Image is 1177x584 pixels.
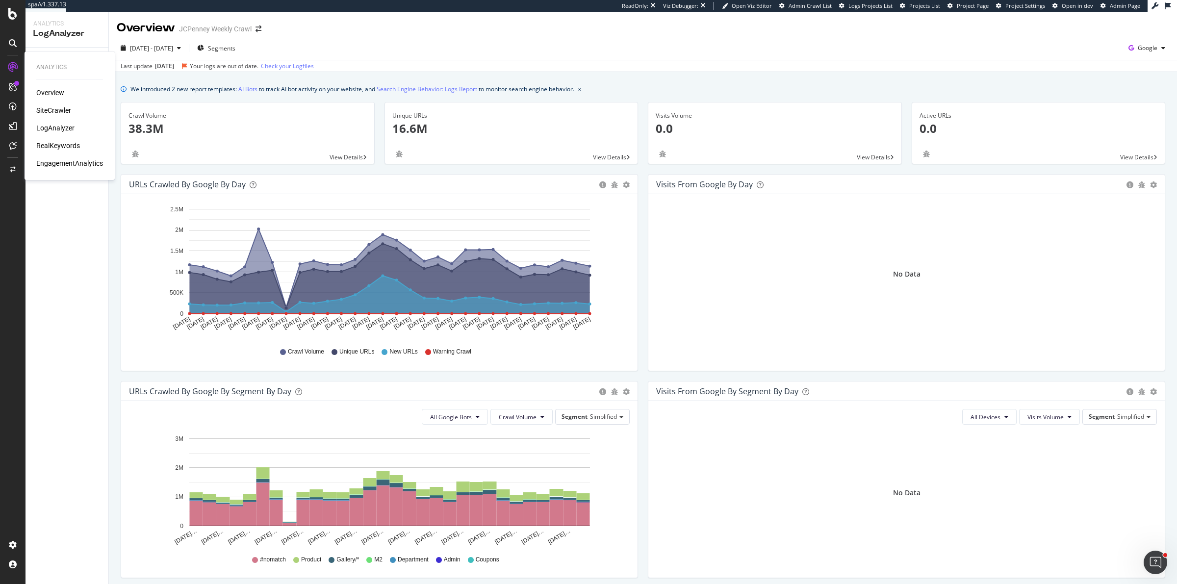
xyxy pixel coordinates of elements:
text: 1M [175,269,183,276]
div: bug [611,181,618,188]
text: 500K [170,289,183,296]
button: Visits Volume [1019,409,1080,425]
span: Coupons [476,556,499,564]
div: RealKeywords [36,141,80,151]
div: circle-info [1126,388,1133,395]
div: No Data [893,488,921,498]
a: Projects List [900,2,940,10]
button: Segments [193,40,239,56]
svg: A chart. [129,202,630,338]
div: gear [623,388,630,395]
div: URLs Crawled by Google by day [129,179,246,189]
span: Admin Page [1110,2,1140,9]
text: [DATE] [296,315,316,330]
text: [DATE] [337,315,357,330]
text: [DATE] [572,315,591,330]
text: [DATE] [241,315,260,330]
span: Segment [562,412,588,421]
button: Google [1125,40,1169,56]
div: bug [1138,388,1145,395]
text: 0 [180,523,183,530]
span: View Details [593,153,626,161]
div: bug [656,151,669,157]
div: circle-info [599,388,606,395]
div: Your logs are out of date. [190,62,258,71]
span: Department [398,556,429,564]
div: Overview [117,20,175,36]
span: Projects List [909,2,940,9]
text: [DATE] [365,315,384,330]
text: 0 [180,310,183,317]
div: bug [128,151,142,157]
span: Simplified [1117,412,1144,421]
span: Admin Crawl List [789,2,832,9]
span: Open Viz Editor [732,2,772,9]
text: [DATE] [268,315,288,330]
a: Logs Projects List [839,2,893,10]
p: 0.0 [656,120,894,137]
text: [DATE] [393,315,412,330]
text: 3M [175,435,183,442]
text: 2M [175,464,183,471]
text: 2M [175,227,183,234]
text: [DATE] [324,315,343,330]
span: Project Settings [1005,2,1045,9]
span: Crawl Volume [288,348,324,356]
div: JCPenney Weekly Crawl [179,24,252,34]
text: [DATE] [517,315,537,330]
a: Admin Page [1100,2,1140,10]
text: [DATE] [448,315,467,330]
span: Open in dev [1062,2,1093,9]
text: 1.5M [170,248,183,254]
div: bug [611,388,618,395]
a: Admin Crawl List [779,2,832,10]
a: Check your Logfiles [261,62,314,71]
p: 16.6M [392,120,631,137]
div: bug [920,151,933,157]
div: circle-info [1126,181,1133,188]
text: [DATE] [172,315,191,330]
span: Unique URLs [339,348,374,356]
span: Google [1138,44,1157,52]
text: [DATE] [227,315,247,330]
div: bug [392,151,406,157]
span: Gallery/* [336,556,359,564]
div: Last update [121,62,314,71]
p: 38.3M [128,120,367,137]
span: All Devices [971,413,1000,421]
span: Visits Volume [1027,413,1064,421]
div: Crawl Volume [128,111,367,120]
a: Overview [36,88,64,98]
text: [DATE] [379,315,398,330]
div: SiteCrawler [36,105,71,115]
span: M2 [374,556,383,564]
div: EngagementAnalytics [36,158,103,168]
text: 1M [175,494,183,501]
svg: A chart. [129,432,630,546]
a: AI Bots [238,84,257,94]
a: Open Viz Editor [722,2,772,10]
span: View Details [857,153,890,161]
a: Open in dev [1052,2,1093,10]
div: Visits Volume [656,111,894,120]
span: Segment [1089,412,1115,421]
div: URLs Crawled by Google By Segment By Day [129,386,291,396]
div: gear [1150,181,1157,188]
text: [DATE] [434,315,454,330]
button: [DATE] - [DATE] [117,40,185,56]
div: Active URLs [920,111,1158,120]
text: [DATE] [282,315,302,330]
text: [DATE] [407,315,426,330]
span: Logs Projects List [848,2,893,9]
span: All Google Bots [430,413,472,421]
div: circle-info [599,181,606,188]
div: LogAnalyzer [36,123,75,133]
span: Warning Crawl [433,348,471,356]
div: ReadOnly: [622,2,648,10]
div: bug [1138,181,1145,188]
span: View Details [1120,153,1153,161]
text: [DATE] [544,315,564,330]
text: [DATE] [558,315,578,330]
